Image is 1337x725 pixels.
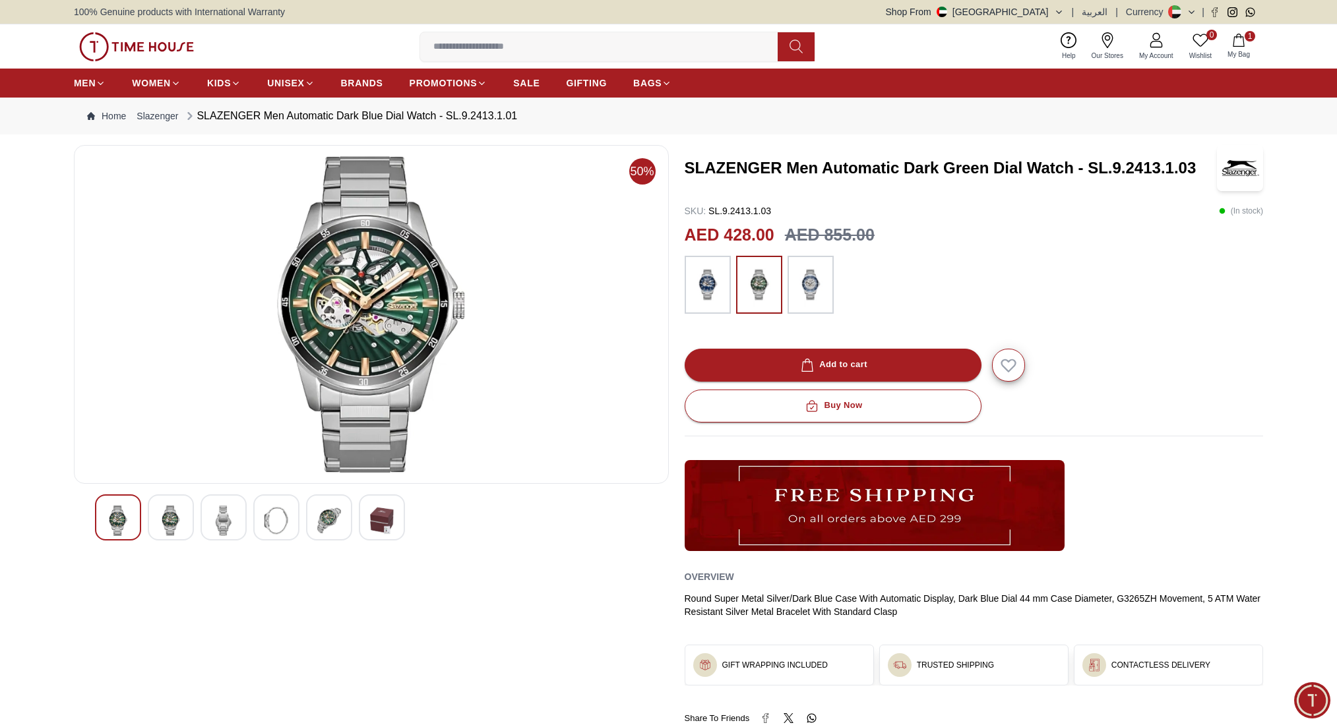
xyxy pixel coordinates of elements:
[691,262,724,307] img: ...
[207,76,231,90] span: KIDS
[699,658,712,672] img: ...
[685,349,981,382] button: Add to cart
[685,567,734,587] h2: Overview
[132,76,171,90] span: WOMEN
[1220,31,1258,62] button: 1My Bag
[317,506,341,536] img: SLAZENGER Men Automatic Dark Blue Dial Watch - SL.9.2413.1.01
[798,357,867,372] div: Add to cart
[1088,658,1101,672] img: ...
[85,156,658,473] img: SLAZENGER Men Automatic Dark Blue Dial Watch - SL.9.2413.1.01
[633,76,662,90] span: BAGS
[685,223,774,248] h2: AED 428.00
[267,71,314,95] a: UNISEX
[1228,7,1237,17] a: Instagram
[1206,30,1217,40] span: 0
[79,32,194,61] img: ...
[264,506,288,536] img: SLAZENGER Men Automatic Dark Blue Dial Watch - SL.9.2413.1.01
[937,7,947,17] img: United Arab Emirates
[159,506,183,536] img: SLAZENGER Men Automatic Dark Blue Dial Watch - SL.9.2413.1.01
[212,506,235,536] img: SLAZENGER Men Automatic Dark Blue Dial Watch - SL.9.2413.1.01
[1115,5,1118,18] span: |
[106,506,130,536] img: SLAZENGER Men Automatic Dark Blue Dial Watch - SL.9.2413.1.01
[137,109,178,123] a: Slazenger
[566,71,607,95] a: GIFTING
[74,76,96,90] span: MEN
[917,660,994,670] h3: TRUSTED SHIPPING
[566,76,607,90] span: GIFTING
[1245,31,1255,42] span: 1
[1072,5,1074,18] span: |
[1184,51,1217,61] span: Wishlist
[1084,30,1131,63] a: Our Stores
[1126,5,1169,18] div: Currency
[1181,30,1220,63] a: 0Wishlist
[1222,49,1255,59] span: My Bag
[685,592,1264,618] div: Round Super Metal Silver/Dark Blue Case With Automatic Display, Dark Blue Dial 44 mm Case Diamete...
[1202,5,1204,18] span: |
[886,5,1064,18] button: Shop From[GEOGRAPHIC_DATA]
[183,108,517,124] div: SLAZENGER Men Automatic Dark Blue Dial Watch - SL.9.2413.1.01
[1294,682,1330,718] div: Chat Widget
[370,506,394,536] img: SLAZENGER Men Automatic Dark Blue Dial Watch - SL.9.2413.1.01
[685,460,1065,551] img: ...
[1057,51,1081,61] span: Help
[743,262,776,307] img: ...
[1219,204,1263,217] p: ( In stock )
[803,398,862,413] div: Buy Now
[341,76,383,90] span: BRANDS
[74,5,285,18] span: 100% Genuine products with International Warranty
[685,206,706,216] span: SKU :
[74,71,106,95] a: MEN
[893,658,906,672] img: ...
[341,71,383,95] a: BRANDS
[633,71,671,95] a: BAGS
[513,76,540,90] span: SALE
[722,660,828,670] h3: GIFT WRAPPING INCLUDED
[1082,5,1107,18] button: العربية
[1217,145,1263,191] img: SLAZENGER Men Automatic Dark Green Dial Watch - SL.9.2413.1.03
[267,76,304,90] span: UNISEX
[685,390,981,422] button: Buy Now
[794,262,827,307] img: ...
[132,71,181,95] a: WOMEN
[1086,51,1129,61] span: Our Stores
[685,712,750,725] span: Share To Friends
[685,204,772,217] p: SL.9.2413.1.03
[207,71,241,95] a: KIDS
[1245,7,1255,17] a: Whatsapp
[629,158,656,185] span: 50%
[1134,51,1179,61] span: My Account
[74,98,1263,134] nav: Breadcrumb
[1054,30,1084,63] a: Help
[513,71,540,95] a: SALE
[1111,660,1210,670] h3: CONTACTLESS DELIVERY
[685,158,1215,179] h3: SLAZENGER Men Automatic Dark Green Dial Watch - SL.9.2413.1.03
[410,76,478,90] span: PROMOTIONS
[1210,7,1220,17] a: Facebook
[87,109,126,123] a: Home
[785,223,875,248] h3: AED 855.00
[410,71,487,95] a: PROMOTIONS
